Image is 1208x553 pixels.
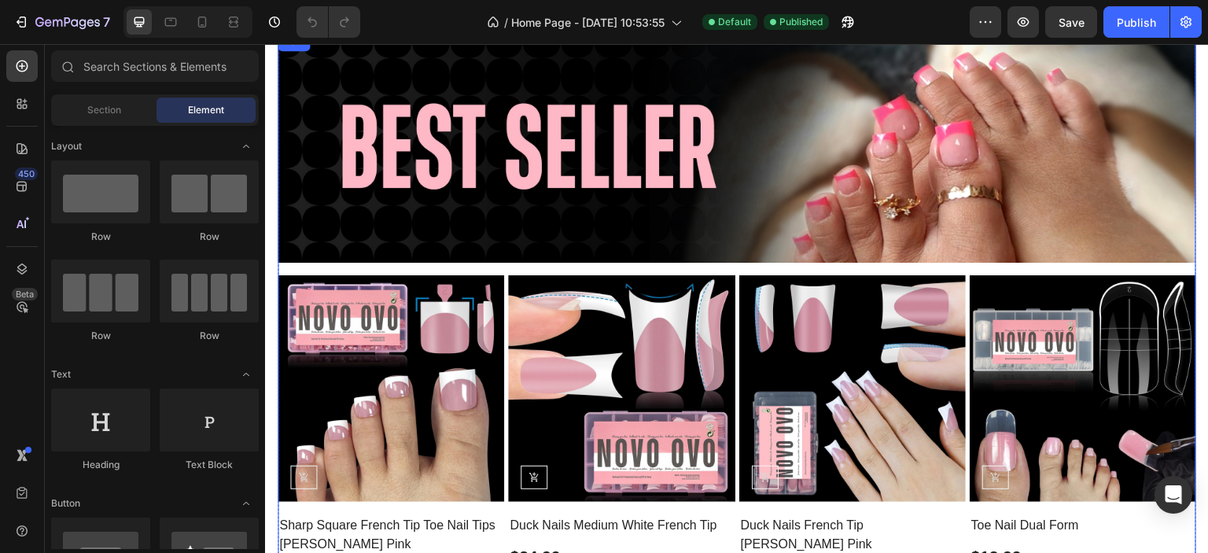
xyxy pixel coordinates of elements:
a: Sharp Square French Tip Toe Nail Tips [PERSON_NAME] Pink [13,470,239,511]
img: website_grey.svg [25,41,38,55]
img: tab_domain_overview_orange.svg [64,93,76,105]
span: Toggle open [234,491,259,516]
span: Element [188,103,224,117]
img: tab_keywords_by_traffic_grey.svg [160,93,173,105]
a: Sharp Square French Tip Toe Nail Tips Berry Pink [13,231,239,458]
span: Section [87,103,121,117]
div: Row [51,329,150,343]
div: 域名: [DOMAIN_NAME] [41,41,160,55]
div: Heading [51,458,150,472]
a: Duck Nails French Tip [PERSON_NAME] Pink [474,470,701,511]
div: Undo/Redo [296,6,360,38]
a: Duck Nails Medium White French Tip [243,470,470,492]
div: Beta [12,288,38,300]
button: 7 [6,6,117,38]
div: v 4.0.25 [44,25,77,38]
p: No compare price [309,508,384,518]
div: Open Intercom Messenger [1155,476,1192,514]
button: Save [1045,6,1097,38]
span: Default [718,15,751,29]
span: Home Page - [DATE] 10:53:55 [511,14,665,31]
p: No compare price [771,508,845,518]
span: / [504,14,508,31]
a: Toe Nail Dual Form [705,470,931,492]
a: Duck Nails French Tip Berry Pink [474,231,701,458]
span: Toggle open [234,134,259,159]
button: Publish [1103,6,1169,38]
span: Save [1059,16,1085,29]
img: logo_orange.svg [25,25,38,38]
div: Row [160,329,259,343]
div: Row [51,230,150,244]
div: Row [160,230,259,244]
span: Toggle open [234,362,259,387]
span: Published [779,15,823,29]
a: Duck Nails Medium White French Tip [243,231,470,458]
iframe: Design area [265,44,1208,553]
span: Text [51,367,71,382]
div: $12.99 [705,499,758,527]
p: 7 [103,13,110,31]
div: 域名概述 [81,94,121,105]
div: Publish [1117,14,1156,31]
div: 关键词（按流量） [178,94,259,105]
span: Layout [51,139,82,153]
input: Search Sections & Elements [51,50,259,82]
a: Toe Nail Dual Form [705,231,931,458]
div: 450 [15,168,38,180]
div: Text Block [160,458,259,472]
div: $24.99 [243,499,296,527]
span: Button [51,496,80,511]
